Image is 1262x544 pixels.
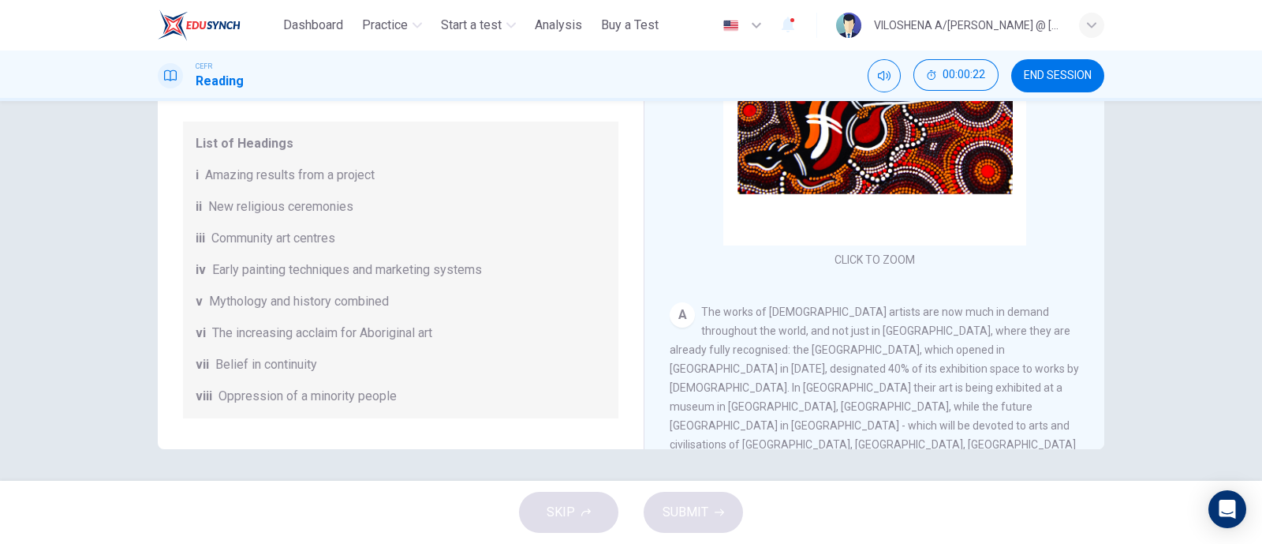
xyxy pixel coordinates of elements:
div: Open Intercom Messenger [1208,490,1246,528]
span: Mythology and history combined [209,292,389,311]
span: END SESSION [1024,69,1092,82]
a: ELTC logo [158,9,277,41]
span: Buy a Test [601,16,659,35]
h1: Reading [196,72,244,91]
div: A [670,302,695,328]
span: List of Headings [196,134,606,153]
span: Community art centres [211,229,335,248]
span: ii [196,197,202,216]
span: Dashboard [283,16,343,35]
span: iii [196,229,205,248]
span: viii [196,387,212,406]
span: Practice [362,16,408,35]
span: Start a test [441,16,502,35]
button: Buy a Test [595,11,665,39]
button: 00:00:22 [913,59,999,91]
span: The works of [DEMOGRAPHIC_DATA] artists are now much in demand throughout the world, and not just... [670,306,1079,489]
span: Amazing results from a project [205,166,375,185]
span: v [196,292,203,311]
button: Dashboard [277,11,349,39]
button: Start a test [435,11,522,39]
span: Early painting techniques and marketing systems [212,261,482,280]
button: END SESSION [1011,59,1104,92]
span: vii [196,355,209,374]
span: vi [196,324,206,343]
span: 00:00:22 [943,69,985,81]
img: en [721,20,741,32]
span: CEFR [196,61,212,72]
span: Analysis [535,16,582,35]
span: New religious ceremonies [208,197,353,216]
span: Oppression of a minority people [218,387,397,406]
button: Analysis [528,11,588,39]
span: The increasing acclaim for Aboriginal art [212,324,432,343]
img: Profile picture [836,13,861,38]
div: Hide [913,59,999,92]
div: Mute [868,59,901,92]
button: Practice [356,11,428,39]
span: i [196,166,199,185]
span: Belief in continuity [215,355,317,374]
span: iv [196,261,206,280]
img: ELTC logo [158,9,241,41]
div: VILOSHENA A/[PERSON_NAME] @ [PERSON_NAME] [874,16,1060,35]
